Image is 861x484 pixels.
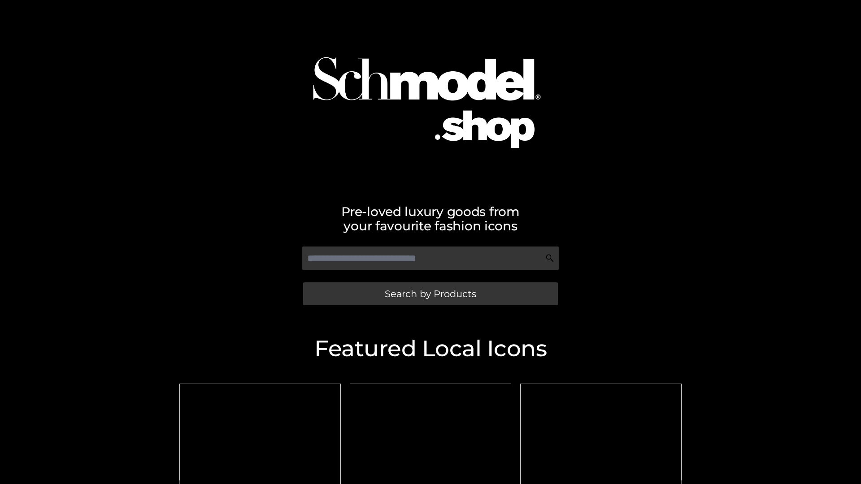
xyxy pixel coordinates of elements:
a: Search by Products [303,282,558,305]
h2: Featured Local Icons​ [175,337,686,360]
span: Search by Products [385,289,476,298]
h2: Pre-loved luxury goods from your favourite fashion icons [175,204,686,233]
img: Search Icon [545,254,554,263]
